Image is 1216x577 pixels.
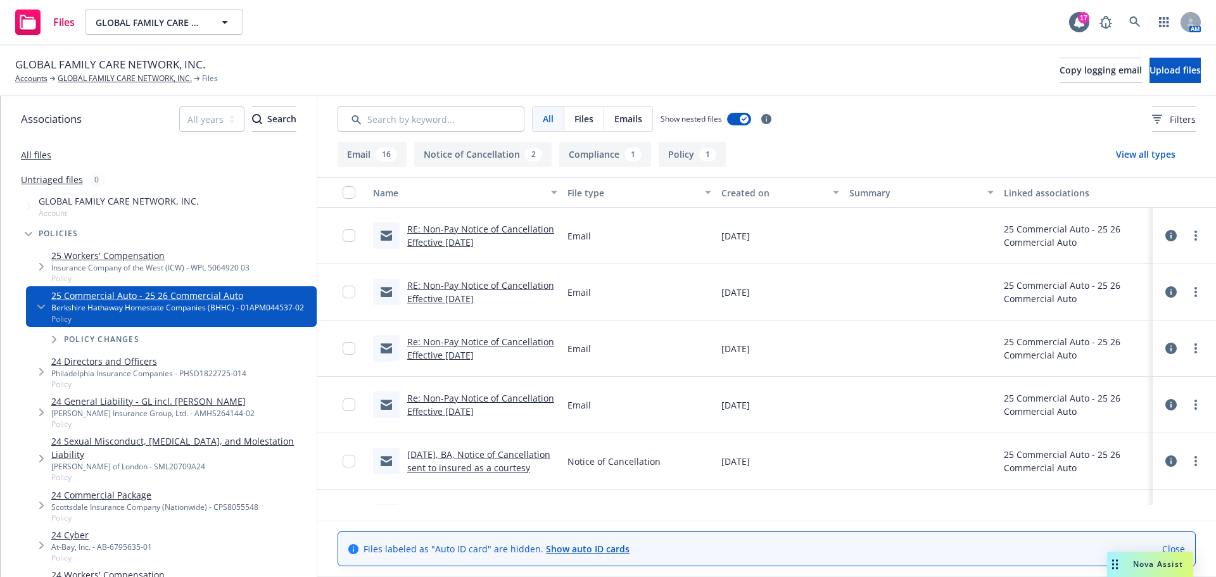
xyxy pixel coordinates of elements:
input: Toggle Row Selected [343,455,355,467]
div: Name [373,186,543,200]
a: RE: Non-Pay Notice of Cancellation Effective [DATE] [407,223,554,248]
a: 24 Directors and Officers [51,355,246,368]
div: 17 [1078,12,1089,23]
span: Email [567,229,591,243]
a: 25 Workers' Compensation [51,249,250,262]
button: Compliance [559,142,651,167]
button: Upload files [1149,58,1201,83]
button: Linked associations [999,177,1153,208]
a: 25 Commercial Auto - 25 26 Commercial Auto [51,289,304,302]
span: Filters [1170,113,1196,126]
span: Policy [51,419,255,429]
span: Show nested files [661,113,722,124]
a: Accounts [15,73,47,84]
span: Files labeled as "Auto ID card" are hidden. [364,542,630,555]
button: Name [368,177,562,208]
span: Policy [51,314,304,324]
span: [DATE] [721,342,750,355]
a: GLOBAL FAMILY CARE NETWORK, INC. [58,73,192,84]
button: Notice of Cancellation [414,142,552,167]
div: 16 [376,148,397,162]
div: Drag to move [1107,552,1123,577]
input: Search by keyword... [338,106,524,132]
a: more [1188,284,1203,300]
div: 25 Commercial Auto - 25 26 Commercial Auto [1004,222,1148,249]
div: Philadelphia Insurance Companies - PHSD1822725-014 [51,368,246,379]
a: Re: Non-Pay Notice of Cancellation Effective [DATE] [407,392,554,417]
div: At-Bay, Inc. - AB-6795635-01 [51,542,152,552]
span: Emails [614,112,642,125]
button: Copy logging email [1060,58,1142,83]
input: Select all [343,186,355,199]
span: Policies [39,230,79,238]
span: Nova Assist [1133,559,1183,569]
a: Report a Bug [1093,10,1118,35]
button: Policy [659,142,726,167]
span: Policy [51,552,152,563]
span: Copy logging email [1060,64,1142,76]
a: Files [10,4,80,40]
span: Notice of Cancellation [567,455,661,468]
a: [DATE], BA, Notice of Cancellation sent to insured as a courtesy [407,448,550,474]
span: Email [567,286,591,299]
span: Policy [51,512,258,523]
a: 24 Cyber [51,528,152,542]
button: Filters [1152,106,1196,132]
button: SearchSearch [252,106,296,132]
span: Policy changes [64,336,139,343]
a: RE: Non-Pay Notice of Cancellation Effective [DATE] [407,279,554,305]
div: [PERSON_NAME] Insurance Group, Ltd. - AMHS264144-02 [51,408,255,419]
div: Created on [721,186,826,200]
div: File type [567,186,697,200]
button: GLOBAL FAMILY CARE NETWORK, INC. [85,10,243,35]
input: Toggle Row Selected [343,398,355,411]
button: Created on [716,177,845,208]
a: 24 Commercial Package [51,488,258,502]
svg: Search [252,114,262,124]
span: GLOBAL FAMILY CARE NETWORK, INC. [39,194,199,208]
span: All [543,112,554,125]
div: Insurance Company of the West (ICW) - WPL 5064920 03 [51,262,250,273]
span: Files [202,73,218,84]
span: [DATE] [721,229,750,243]
button: Nova Assist [1107,552,1193,577]
span: Filters [1152,113,1196,126]
div: 25 Commercial Auto - 25 26 Commercial Auto [1004,504,1148,531]
button: Email [338,142,407,167]
span: GLOBAL FAMILY CARE NETWORK, INC. [96,16,205,29]
a: 24 General Liability - GL incl. [PERSON_NAME] [51,395,255,408]
span: Email [567,398,591,412]
div: 1 [699,148,716,162]
a: Close [1162,542,1185,555]
button: View all types [1096,142,1196,167]
span: Associations [21,111,82,127]
div: 25 Commercial Auto - 25 26 Commercial Auto [1004,279,1148,305]
input: Toggle Row Selected [343,342,355,355]
span: [DATE] [721,398,750,412]
a: All files [21,149,51,161]
div: Berkshire Hathaway Homestate Companies (BHHC) - 01APM044537-02 [51,302,304,313]
span: Account [39,208,199,219]
span: GLOBAL FAMILY CARE NETWORK, INC. [15,56,205,73]
span: Files [53,17,75,27]
div: 1 [624,148,642,162]
input: Toggle Row Selected [343,286,355,298]
a: Re: Non-Pay Notice of Cancellation Effective [DATE] [407,336,554,361]
button: File type [562,177,716,208]
div: Summary [849,186,979,200]
div: Linked associations [1004,186,1148,200]
input: Toggle Row Selected [343,229,355,242]
div: 25 Commercial Auto - 25 26 Commercial Auto [1004,335,1148,362]
span: Policy [51,472,312,483]
div: 25 Commercial Auto - 25 26 Commercial Auto [1004,448,1148,474]
span: [DATE] [721,455,750,468]
a: more [1188,397,1203,412]
div: 25 Commercial Auto - 25 26 Commercial Auto [1004,391,1148,418]
a: Search [1122,10,1148,35]
div: 0 [88,172,105,187]
span: Upload files [1149,64,1201,76]
a: 24 Sexual Misconduct, [MEDICAL_DATA], and Molestation Liability [51,434,312,461]
span: Policy [51,273,250,284]
a: more [1188,341,1203,356]
a: more [1188,453,1203,469]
